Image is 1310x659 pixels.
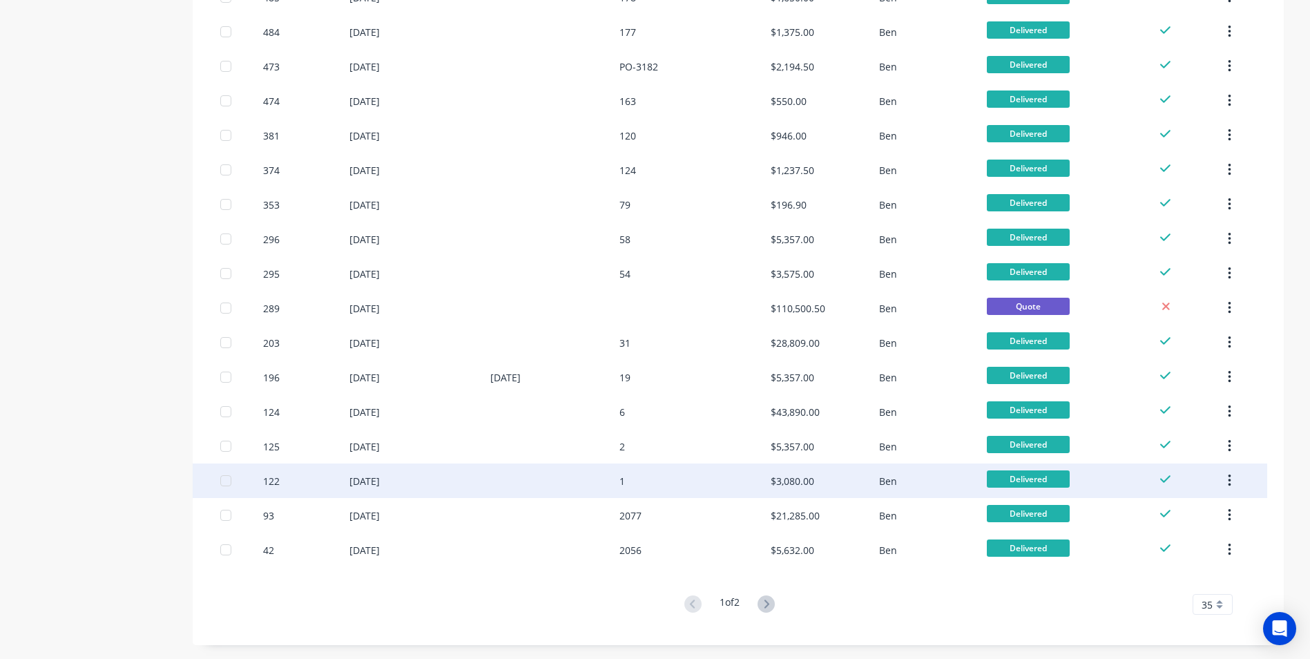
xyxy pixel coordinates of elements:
span: Delivered [987,367,1070,384]
div: 353 [263,198,280,212]
div: [DATE] [349,232,380,247]
span: Delivered [987,470,1070,488]
div: Ben [879,163,897,178]
div: Ben [879,232,897,247]
div: $946.00 [771,128,807,143]
div: $5,632.00 [771,543,814,557]
span: Delivered [987,21,1070,39]
div: [DATE] [349,370,380,385]
div: Ben [879,94,897,108]
div: [DATE] [349,198,380,212]
span: Delivered [987,56,1070,73]
div: $2,194.50 [771,59,814,74]
div: [DATE] [349,59,380,74]
div: 374 [263,163,280,178]
div: [DATE] [349,128,380,143]
div: 196 [263,370,280,385]
div: Ben [879,128,897,143]
div: [DATE] [349,25,380,39]
div: 484 [263,25,280,39]
span: Delivered [987,160,1070,177]
div: $3,575.00 [771,267,814,281]
div: Ben [879,336,897,350]
div: Ben [879,267,897,281]
div: Ben [879,543,897,557]
span: Delivered [987,229,1070,246]
div: Ben [879,301,897,316]
span: Delivered [987,194,1070,211]
div: 58 [619,232,630,247]
span: Delivered [987,125,1070,142]
div: 124 [619,163,636,178]
div: 1 of 2 [720,595,740,615]
div: $550.00 [771,94,807,108]
div: [DATE] [349,301,380,316]
div: $5,357.00 [771,232,814,247]
div: $43,890.00 [771,405,820,419]
div: 31 [619,336,630,350]
span: Delivered [987,401,1070,419]
div: [DATE] [349,94,380,108]
div: $1,375.00 [771,25,814,39]
div: 2077 [619,508,642,523]
div: Ben [879,25,897,39]
div: 296 [263,232,280,247]
div: [DATE] [349,543,380,557]
div: $5,357.00 [771,439,814,454]
div: 163 [619,94,636,108]
div: Ben [879,508,897,523]
div: 122 [263,474,280,488]
div: [DATE] [349,508,380,523]
div: 1 [619,474,625,488]
div: 474 [263,94,280,108]
div: Ben [879,370,897,385]
div: Ben [879,198,897,212]
div: [DATE] [349,336,380,350]
div: Ben [879,474,897,488]
div: 2 [619,439,625,454]
div: 19 [619,370,630,385]
div: 6 [619,405,625,419]
div: PO-3182 [619,59,658,74]
span: Delivered [987,90,1070,108]
span: Delivered [987,332,1070,350]
span: Delivered [987,263,1070,280]
div: Ben [879,439,897,454]
div: [DATE] [349,163,380,178]
div: $5,357.00 [771,370,814,385]
div: $3,080.00 [771,474,814,488]
div: [DATE] [349,474,380,488]
div: 124 [263,405,280,419]
div: [DATE] [349,405,380,419]
span: 35 [1202,598,1213,612]
div: 381 [263,128,280,143]
div: 473 [263,59,280,74]
div: 125 [263,439,280,454]
div: [DATE] [349,439,380,454]
div: Ben [879,405,897,419]
div: 42 [263,543,274,557]
span: Delivered [987,539,1070,557]
div: $1,237.50 [771,163,814,178]
div: 177 [619,25,636,39]
div: Open Intercom Messenger [1263,612,1296,645]
div: 54 [619,267,630,281]
div: 295 [263,267,280,281]
div: Ben [879,59,897,74]
div: $196.90 [771,198,807,212]
div: $21,285.00 [771,508,820,523]
div: [DATE] [349,267,380,281]
div: 289 [263,301,280,316]
div: 79 [619,198,630,212]
span: Delivered [987,436,1070,453]
div: $28,809.00 [771,336,820,350]
div: $110,500.50 [771,301,825,316]
div: 203 [263,336,280,350]
div: 93 [263,508,274,523]
span: Delivered [987,505,1070,522]
span: Quote [987,298,1070,315]
div: 120 [619,128,636,143]
div: 2056 [619,543,642,557]
div: [DATE] [490,370,521,385]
